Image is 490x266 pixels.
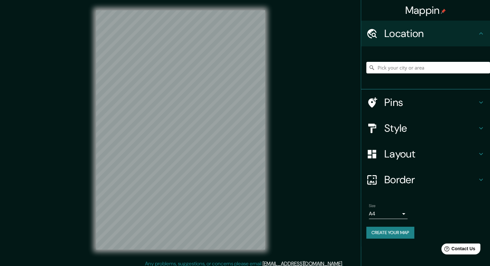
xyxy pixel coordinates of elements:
h4: Layout [384,147,477,160]
h4: Style [384,122,477,135]
canvas: Map [96,10,265,250]
label: Size [369,203,376,209]
input: Pick your city or area [366,62,490,73]
h4: Pins [384,96,477,109]
iframe: Help widget launcher [433,241,483,259]
div: A4 [369,209,408,219]
h4: Border [384,173,477,186]
h4: Location [384,27,477,40]
img: pin-icon.png [441,9,446,14]
button: Create your map [366,227,414,239]
div: Style [361,115,490,141]
div: Pins [361,90,490,115]
div: Layout [361,141,490,167]
div: Location [361,21,490,46]
div: Border [361,167,490,193]
h4: Mappin [405,4,446,17]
